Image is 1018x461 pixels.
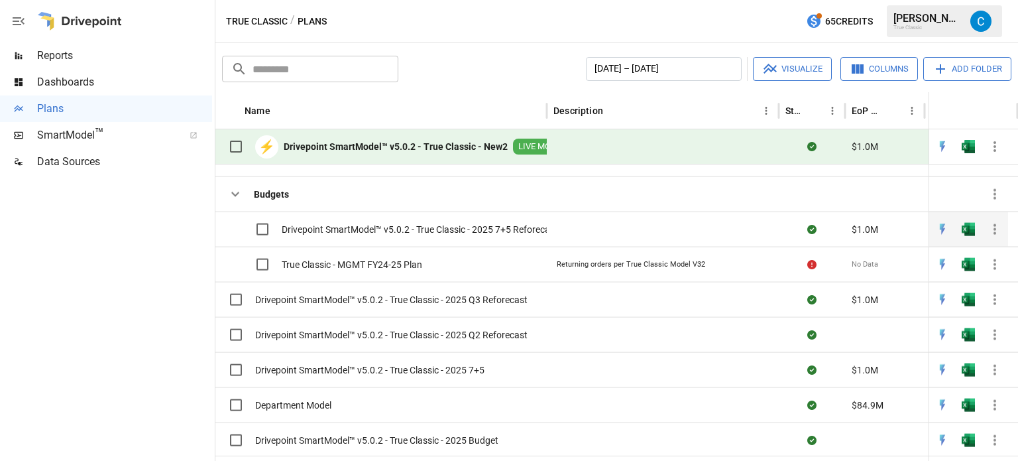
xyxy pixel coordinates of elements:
span: 65 Credits [825,13,873,30]
span: Dashboards [37,74,212,90]
div: EoP Cash [852,105,883,116]
span: Reports [37,48,212,64]
button: EoP Cash column menu [903,101,921,120]
div: Sync complete [807,434,817,447]
div: Open in Excel [962,399,975,412]
div: Open in Excel [962,258,975,271]
div: ⚡ [255,135,278,159]
div: [PERSON_NAME] [893,12,962,25]
button: Add Folder [923,57,1011,81]
span: $1.0M [852,363,878,377]
div: Open in Quick Edit [936,434,949,447]
div: Open in Excel [962,434,975,447]
img: excel-icon.76473adf.svg [962,293,975,306]
div: Open in Quick Edit [936,223,949,236]
div: Open in Excel [962,140,975,153]
button: Sort [884,101,903,120]
div: Status [785,105,803,116]
span: SmartModel [37,127,175,143]
span: Drivepoint SmartModel™ v5.0.2 - True Classic - 2025 7+5 Reforecast [282,223,558,236]
img: quick-edit-flash.b8aec18c.svg [936,434,949,447]
div: Sync complete [807,399,817,412]
div: Open in Excel [962,328,975,342]
button: Visualize [753,57,832,81]
span: Drivepoint SmartModel™ v5.0.2 - True Classic - 2025 7+5 [255,363,484,377]
div: Name [245,105,270,116]
div: Sync complete [807,328,817,342]
div: Sync complete [807,363,817,377]
button: Columns [840,57,918,81]
div: Open in Excel [962,363,975,377]
b: Drivepoint SmartModel™ v5.0.2 - True Classic - New2 [284,140,508,153]
div: Error during sync. [807,258,817,271]
button: Sort [990,101,1008,120]
span: Data Sources [37,154,212,170]
button: Sort [272,101,290,120]
img: quick-edit-flash.b8aec18c.svg [936,223,949,236]
span: No Data [852,259,878,270]
div: Open in Quick Edit [936,363,949,377]
div: Open in Quick Edit [936,328,949,342]
button: Sort [604,101,623,120]
span: LIVE MODEL [513,141,571,153]
span: $1.0M [852,293,878,306]
b: Budgets [254,188,289,201]
img: excel-icon.76473adf.svg [962,258,975,271]
div: Open in Quick Edit [936,293,949,306]
img: Carson Turner [970,11,991,32]
img: quick-edit-flash.b8aec18c.svg [936,258,949,271]
div: Open in Excel [962,223,975,236]
span: $1.0M [852,140,878,153]
span: Drivepoint SmartModel™ v5.0.2 - True Classic - 2025 Q2 Reforecast [255,328,528,342]
img: quick-edit-flash.b8aec18c.svg [936,328,949,342]
img: excel-icon.76473adf.svg [962,434,975,447]
button: [DATE] – [DATE] [586,57,742,81]
img: quick-edit-flash.b8aec18c.svg [936,399,949,412]
img: quick-edit-flash.b8aec18c.svg [936,363,949,377]
div: Sync complete [807,293,817,306]
span: Drivepoint SmartModel™ v5.0.2 - True Classic - 2025 Q3 Reforecast [255,293,528,306]
div: Sync complete [807,140,817,153]
span: Department Model [255,399,331,412]
img: excel-icon.76473adf.svg [962,140,975,153]
button: Description column menu [757,101,775,120]
img: quick-edit-flash.b8aec18c.svg [936,293,949,306]
span: $84.9M [852,399,883,412]
button: Status column menu [823,101,842,120]
img: quick-edit-flash.b8aec18c.svg [936,140,949,153]
img: excel-icon.76473adf.svg [962,363,975,377]
span: $1.0M [852,223,878,236]
span: Drivepoint SmartModel™ v5.0.2 - True Classic - 2025 Budget [255,434,498,447]
div: / [290,13,295,30]
img: excel-icon.76473adf.svg [962,223,975,236]
div: Open in Quick Edit [936,399,949,412]
img: excel-icon.76473adf.svg [962,399,975,412]
span: True Classic - MGMT FY24-25 Plan [282,258,422,271]
div: Open in Quick Edit [936,140,949,153]
img: excel-icon.76473adf.svg [962,328,975,342]
div: Returning orders per True Classic Model V32 [557,259,705,270]
button: True Classic [226,13,288,30]
div: True Classic [893,25,962,31]
div: Sync complete [807,223,817,236]
span: Plans [37,101,212,117]
button: Sort [805,101,823,120]
button: Carson Turner [962,3,999,40]
div: Open in Quick Edit [936,258,949,271]
b: Sales Channels [254,153,319,166]
span: ™ [95,125,104,142]
div: Open in Excel [962,293,975,306]
button: 65Credits [801,9,878,34]
div: Description [553,105,603,116]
